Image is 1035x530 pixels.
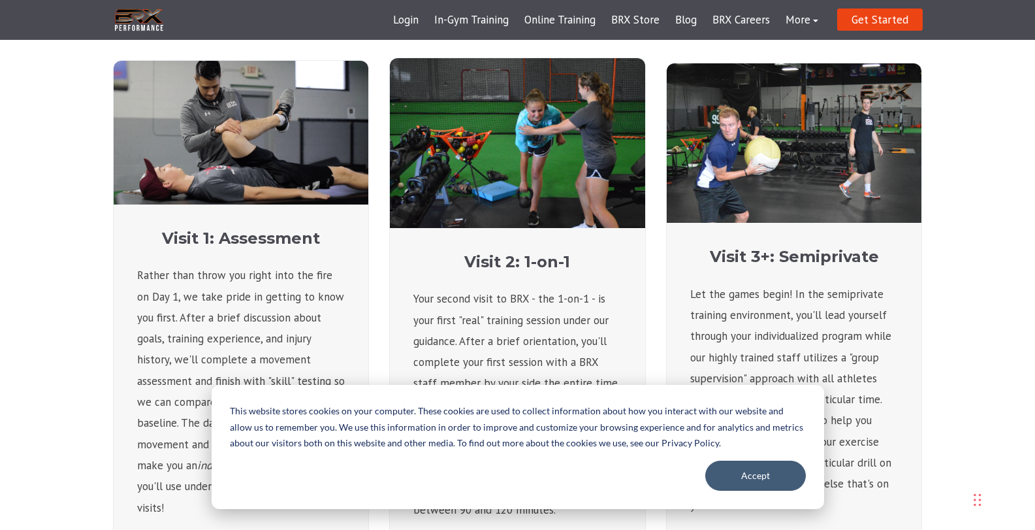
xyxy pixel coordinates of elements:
i: individualized [197,458,264,472]
p: Your second visit to BRX - the 1-on-1 - is your first "real" training session under our guidance.... [413,288,621,520]
a: Blog [667,5,705,36]
a: BRX Store [603,5,667,36]
p: Let the games begin! In the semiprivate training environment, you'll lead yourself through your i... [690,284,898,516]
button: Accept [705,461,806,491]
img: Johnson-copy [667,63,921,223]
img: Strowig [390,58,645,227]
iframe: Chat Widget [850,389,1035,530]
a: Get Started [837,8,923,31]
img: Screen-Shot-2019-04-04-at-12.38.19-PM [114,61,368,205]
p: Rather than throw you right into the fire on Day 1, we take pride in getting to know you first. A... [137,265,345,518]
a: In-Gym Training [426,5,517,36]
a: Login [385,5,426,36]
div: Cookie banner [212,385,824,509]
a: Online Training [517,5,603,36]
div: Drag [974,480,981,520]
strong: Visit 2: 1-on-1 [464,252,570,271]
img: BRX Transparent Logo-2 [113,7,165,33]
strong: Visit 1: Assessment [162,229,320,248]
p: This website stores cookies on your computer. These cookies are used to collect information about... [230,403,806,452]
a: More [778,5,826,36]
strong: Visit 3+: Semiprivate [710,247,879,266]
div: Navigation Menu [385,5,826,36]
a: BRX Careers [705,5,778,36]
